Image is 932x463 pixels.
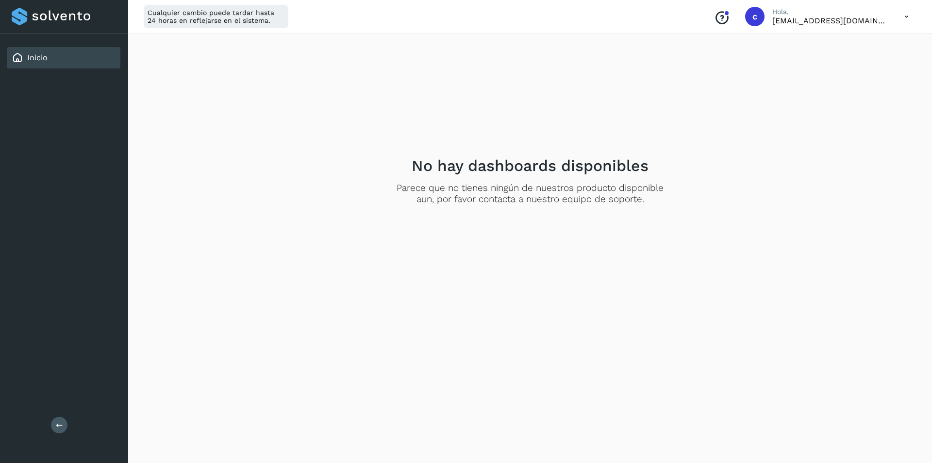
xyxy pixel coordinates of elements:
p: Hola, [772,8,889,16]
p: contabilidad5@easo.com [772,16,889,25]
a: Inicio [27,53,48,62]
p: Parece que no tienes ningún de nuestros producto disponible aun, por favor contacta a nuestro equ... [392,183,668,205]
div: Inicio [7,47,120,69]
h2: No hay dashboards disponibles [412,156,649,175]
div: Cualquier cambio puede tardar hasta 24 horas en reflejarse en el sistema. [144,5,288,28]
